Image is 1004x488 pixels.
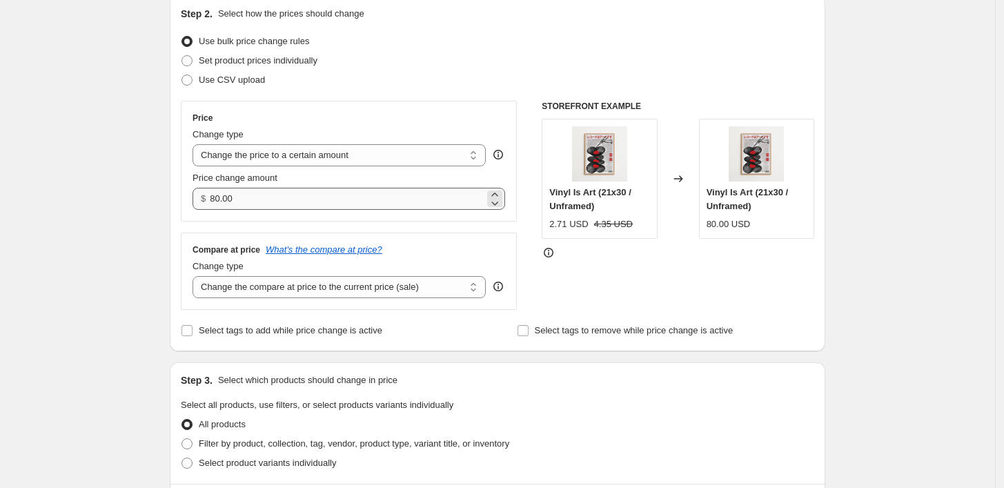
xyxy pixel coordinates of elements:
h3: Price [193,113,213,124]
span: Select product variants individually [199,458,336,468]
span: Use bulk price change rules [199,36,309,46]
span: Change type [193,129,244,139]
img: LP_80x.png [729,126,784,182]
span: Price change amount [193,173,277,183]
h2: Step 3. [181,373,213,387]
h2: Step 2. [181,7,213,21]
div: help [491,280,505,293]
div: help [491,148,505,162]
span: Set product prices individually [199,55,317,66]
span: All products [199,419,246,429]
span: Select all products, use filters, or select products variants individually [181,400,453,410]
div: 80.00 USD [707,217,751,231]
span: Use CSV upload [199,75,265,85]
span: Vinyl Is Art (21x30 / Unframed) [707,187,789,211]
p: Select how the prices should change [218,7,364,21]
img: LP_80x.png [572,126,627,182]
input: 80.00 [210,188,484,210]
strike: 4.35 USD [594,217,633,231]
button: What's the compare at price? [266,244,382,255]
span: Vinyl Is Art (21x30 / Unframed) [549,187,631,211]
p: Select which products should change in price [218,373,397,387]
span: Filter by product, collection, tag, vendor, product type, variant title, or inventory [199,438,509,449]
span: $ [201,193,206,204]
span: Select tags to add while price change is active [199,325,382,335]
h6: STOREFRONT EXAMPLE [542,101,814,112]
span: Select tags to remove while price change is active [535,325,734,335]
span: Change type [193,261,244,271]
div: 2.71 USD [549,217,588,231]
h3: Compare at price [193,244,260,255]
